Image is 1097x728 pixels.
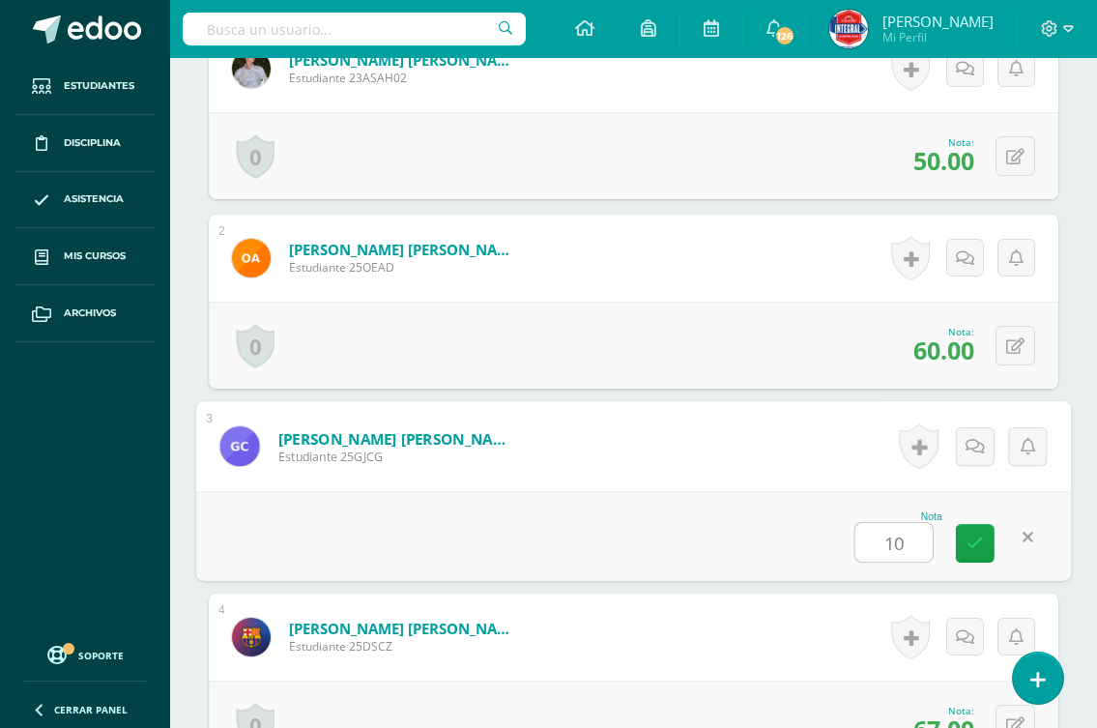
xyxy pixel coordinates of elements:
a: [PERSON_NAME] [PERSON_NAME] [289,240,521,259]
div: Nota: [913,135,974,149]
div: Nota: [913,704,974,717]
span: Mis cursos [64,248,126,264]
span: Disciplina [64,135,121,151]
a: [PERSON_NAME] [PERSON_NAME] [278,428,517,449]
span: 60.00 [913,334,974,366]
img: f9e14e0b4b4b75d8040a265990f17331.png [232,49,271,88]
a: Estudiantes [15,58,155,115]
a: Asistencia [15,172,155,229]
span: [PERSON_NAME] [882,12,994,31]
span: Estudiante 25DSCZ [289,638,521,655]
input: Busca un usuario... [183,13,526,45]
span: Estudiantes [64,78,134,94]
img: 25e11750aa7ba0b0d2ee2f3f17c10e58.png [219,426,259,466]
div: Nota [854,511,942,522]
span: Estudiante 23ASAH02 [289,70,521,86]
a: Disciplina [15,115,155,172]
a: 0 [236,134,274,179]
span: 50.00 [913,144,974,177]
img: 368bf9bf7da4bbc938b9953abf0b3e48.png [232,618,271,656]
img: 4f31a2885d46dd5586c8613095004816.png [829,10,868,48]
div: Nota: [913,325,974,338]
span: Archivos [64,306,116,321]
input: 0-100.0 [855,523,933,562]
a: 0 [236,324,274,368]
span: Asistencia [64,191,124,207]
span: Cerrar panel [54,703,128,716]
img: a333ea5bf781834679ecfa7de2a3852a.png [232,239,271,277]
a: Soporte [23,641,147,667]
a: Mis cursos [15,228,155,285]
span: Soporte [78,649,124,662]
a: [PERSON_NAME] [PERSON_NAME] [289,50,521,70]
span: Estudiante 25OEAD [289,259,521,276]
span: 126 [774,25,795,46]
a: Archivos [15,285,155,342]
span: Mi Perfil [882,29,994,45]
span: Estudiante 25GJCG [278,448,517,465]
a: [PERSON_NAME] [PERSON_NAME] [289,619,521,638]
